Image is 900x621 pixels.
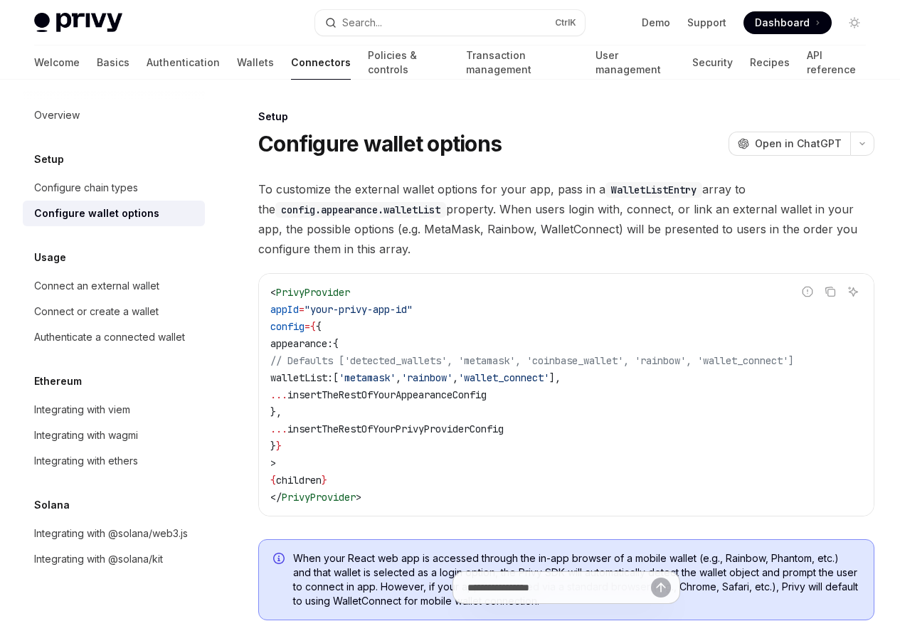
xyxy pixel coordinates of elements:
span: 'wallet_connect' [458,371,549,384]
img: light logo [34,13,122,33]
a: Connect an external wallet [23,273,205,299]
span: ... [270,423,287,435]
a: Integrating with @solana/web3.js [23,521,205,546]
span: 'metamask' [339,371,396,384]
a: Overview [23,102,205,128]
span: { [333,337,339,350]
div: Configure chain types [34,179,138,196]
div: Integrating with viem [34,401,130,418]
span: } [270,440,276,452]
button: Copy the contents from the code block [821,282,840,301]
span: children [276,474,322,487]
span: appearance: [270,337,333,350]
button: Toggle dark mode [843,11,866,34]
button: Report incorrect code [798,282,817,301]
span: > [356,491,361,504]
a: Wallets [237,46,274,80]
a: Configure wallet options [23,201,205,226]
div: Search... [342,14,382,31]
button: Send message [651,578,671,598]
span: </ [270,491,282,504]
span: PrivyProvider [276,286,350,299]
span: "your-privy-app-id" [305,303,413,316]
h1: Configure wallet options [258,131,502,156]
span: appId [270,303,299,316]
h5: Solana [34,497,70,514]
a: Connect or create a wallet [23,299,205,324]
div: Connect or create a wallet [34,303,159,320]
code: WalletListEntry [605,182,702,198]
a: Transaction management [466,46,578,80]
h5: Usage [34,249,66,266]
span: Ctrl K [555,17,576,28]
div: Integrating with @solana/kit [34,551,163,568]
a: User management [595,46,675,80]
a: Support [687,16,726,30]
span: insertTheRestOfYourAppearanceConfig [287,388,487,401]
a: API reference [807,46,866,80]
a: Demo [642,16,670,30]
div: Configure wallet options [34,205,159,222]
span: Open in ChatGPT [755,137,842,151]
span: } [276,440,282,452]
svg: Info [273,553,287,567]
div: Setup [258,110,874,124]
button: Open search [315,10,585,36]
div: Integrating with wagmi [34,427,138,444]
div: Integrating with ethers [34,452,138,469]
a: Connectors [291,46,351,80]
a: Dashboard [743,11,832,34]
a: Authenticate a connected wallet [23,324,205,350]
span: // Defaults ['detected_wallets', 'metamask', 'coinbase_wallet', 'rainbow', 'wallet_connect'] [270,354,794,367]
div: Connect an external wallet [34,277,159,294]
span: { [310,320,316,333]
span: }, [270,405,282,418]
a: Integrating with viem [23,397,205,423]
a: Recipes [750,46,790,80]
span: < [270,286,276,299]
span: walletList: [270,371,333,384]
span: } [322,474,327,487]
span: { [270,474,276,487]
span: insertTheRestOfYourPrivyProviderConfig [287,423,504,435]
span: ], [549,371,561,384]
span: Dashboard [755,16,810,30]
button: Open in ChatGPT [729,132,850,156]
span: = [305,320,310,333]
span: 'rainbow' [401,371,452,384]
span: To customize the external wallet options for your app, pass in a array to the property. When user... [258,179,874,259]
span: { [316,320,322,333]
span: When your React web app is accessed through the in-app browser of a mobile wallet (e.g., Rainbow,... [293,551,859,608]
a: Integrating with ethers [23,448,205,474]
a: Integrating with @solana/kit [23,546,205,572]
span: > [270,457,276,469]
a: Authentication [147,46,220,80]
button: Ask AI [844,282,862,301]
span: , [452,371,458,384]
span: PrivyProvider [282,491,356,504]
span: config [270,320,305,333]
span: = [299,303,305,316]
a: Basics [97,46,129,80]
h5: Ethereum [34,373,82,390]
a: Policies & controls [368,46,449,80]
a: Welcome [34,46,80,80]
span: [ [333,371,339,384]
a: Configure chain types [23,175,205,201]
div: Authenticate a connected wallet [34,329,185,346]
span: ... [270,388,287,401]
div: Integrating with @solana/web3.js [34,525,188,542]
code: config.appearance.walletList [275,202,446,218]
a: Security [692,46,733,80]
h5: Setup [34,151,64,168]
div: Overview [34,107,80,124]
a: Integrating with wagmi [23,423,205,448]
input: Ask a question... [467,572,651,603]
span: , [396,371,401,384]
